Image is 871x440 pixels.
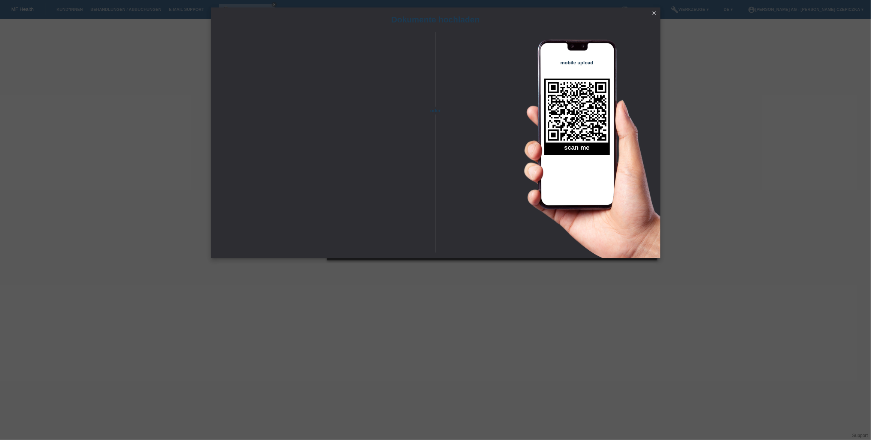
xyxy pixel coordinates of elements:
[544,144,610,155] h2: scan me
[222,51,423,238] iframe: Upload
[423,107,449,114] span: oder
[651,10,657,16] i: close
[211,15,660,24] h1: Dokumente hochladen
[650,9,659,18] a: close
[544,60,610,65] h4: mobile upload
